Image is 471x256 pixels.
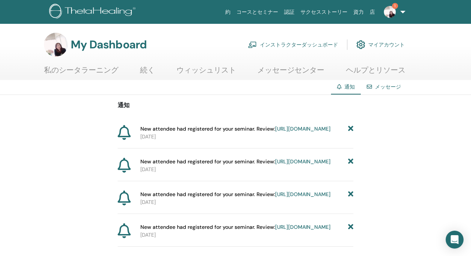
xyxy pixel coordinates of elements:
p: [DATE] [140,198,353,206]
img: cog.svg [356,38,365,51]
span: New attendee had registered for your seminar. Review: [140,125,331,133]
a: 認証 [281,5,297,19]
img: default.jpg [384,6,396,18]
a: [URL][DOMAIN_NAME] [275,125,331,132]
a: ウィッシュリスト [176,65,236,80]
span: 通知 [344,83,355,90]
a: マイアカウント [356,36,405,53]
a: [URL][DOMAIN_NAME] [275,191,331,198]
span: New attendee had registered for your seminar. Review: [140,223,331,231]
a: 続く [140,65,155,80]
a: メッセージセンター [257,65,324,80]
a: 私のシータラーニング [44,65,118,80]
p: [DATE] [140,166,353,173]
a: ヘルプとリソース [346,65,405,80]
a: メッセージ [375,83,401,90]
img: chalkboard-teacher.svg [248,41,257,48]
a: サクセスストーリー [297,5,350,19]
div: Open Intercom Messenger [446,231,464,249]
span: New attendee had registered for your seminar. Review: [140,158,331,166]
h3: My Dashboard [71,38,147,51]
a: [URL][DOMAIN_NAME] [275,224,331,230]
p: 通知 [118,101,353,110]
img: logo.png [49,4,138,20]
a: 店 [367,5,378,19]
img: default.jpg [44,33,68,57]
p: [DATE] [140,231,353,239]
a: 資力 [350,5,367,19]
span: New attendee had registered for your seminar. Review: [140,191,331,198]
a: コースとセミナー [233,5,281,19]
a: [URL][DOMAIN_NAME] [275,158,331,165]
a: インストラクターダッシュボード [248,36,338,53]
p: [DATE] [140,133,353,141]
span: 1 [392,3,398,9]
a: 約 [222,5,233,19]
